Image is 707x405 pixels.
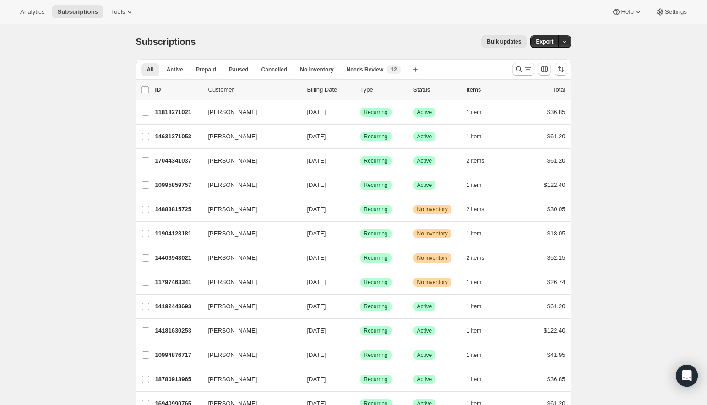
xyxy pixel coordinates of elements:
[208,350,257,360] span: [PERSON_NAME]
[155,85,566,94] div: IDCustomerBilling DateTypeStatusItemsTotal
[547,157,566,164] span: $61.20
[20,8,44,16] span: Analytics
[417,254,448,262] span: No inventory
[147,66,154,73] span: All
[307,157,326,164] span: [DATE]
[307,181,326,188] span: [DATE]
[467,206,484,213] span: 2 items
[408,63,423,76] button: Create new view
[15,5,50,18] button: Analytics
[467,303,482,310] span: 1 item
[606,5,648,18] button: Help
[307,327,326,334] span: [DATE]
[307,85,353,94] p: Billing Date
[203,348,294,362] button: [PERSON_NAME]
[155,154,566,167] div: 17044341037[PERSON_NAME][DATE]SuccessRecurringSuccessActive2 items$61.20
[155,229,201,238] p: 11904123181
[467,133,482,140] span: 1 item
[155,179,566,192] div: 10995859757[PERSON_NAME][DATE]SuccessRecurringSuccessActive1 item$122.40
[300,66,333,73] span: No inventory
[155,85,201,94] p: ID
[553,85,565,94] p: Total
[167,66,183,73] span: Active
[208,229,257,238] span: [PERSON_NAME]
[467,85,512,94] div: Items
[417,303,432,310] span: Active
[467,373,492,386] button: 1 item
[467,351,482,359] span: 1 item
[547,351,566,358] span: $41.95
[467,349,492,361] button: 1 item
[208,326,257,335] span: [PERSON_NAME]
[467,252,495,264] button: 2 items
[155,253,201,263] p: 14406943021
[364,230,388,237] span: Recurring
[155,156,201,165] p: 17044341037
[467,327,482,334] span: 1 item
[155,203,566,216] div: 14883815725[PERSON_NAME][DATE]SuccessRecurringWarningNo inventory2 items$30.05
[52,5,103,18] button: Subscriptions
[547,303,566,310] span: $61.20
[467,276,492,289] button: 1 item
[467,254,484,262] span: 2 items
[307,133,326,140] span: [DATE]
[155,227,566,240] div: 11904123181[PERSON_NAME][DATE]SuccessRecurringWarningNo inventory1 item$18.05
[155,108,201,117] p: 11818271021
[208,85,300,94] p: Customer
[307,303,326,310] span: [DATE]
[481,35,527,48] button: Bulk updates
[208,375,257,384] span: [PERSON_NAME]
[417,327,432,334] span: Active
[536,38,553,45] span: Export
[307,206,326,213] span: [DATE]
[544,327,566,334] span: $122.40
[364,181,388,189] span: Recurring
[467,376,482,383] span: 1 item
[364,376,388,383] span: Recurring
[155,278,201,287] p: 11797463341
[203,372,294,387] button: [PERSON_NAME]
[467,106,492,119] button: 1 item
[547,206,566,213] span: $30.05
[544,181,566,188] span: $122.40
[467,203,495,216] button: 2 items
[487,38,521,45] span: Bulk updates
[136,37,196,47] span: Subscriptions
[417,279,448,286] span: No inventory
[364,133,388,140] span: Recurring
[512,63,534,76] button: Search and filter results
[208,156,257,165] span: [PERSON_NAME]
[208,181,257,190] span: [PERSON_NAME]
[111,8,125,16] span: Tools
[155,349,566,361] div: 10994876717[PERSON_NAME][DATE]SuccessRecurringSuccessActive1 item$41.95
[155,106,566,119] div: 11818271021[PERSON_NAME][DATE]SuccessRecurringSuccessActive1 item$36.85
[261,66,288,73] span: Cancelled
[467,130,492,143] button: 1 item
[203,153,294,168] button: [PERSON_NAME]
[155,205,201,214] p: 14883815725
[555,63,567,76] button: Sort the results
[364,279,388,286] span: Recurring
[467,157,484,164] span: 2 items
[547,279,566,285] span: $26.74
[467,300,492,313] button: 1 item
[364,206,388,213] span: Recurring
[676,365,698,387] div: Open Intercom Messenger
[417,109,432,116] span: Active
[364,109,388,116] span: Recurring
[203,275,294,290] button: [PERSON_NAME]
[547,230,566,237] span: $18.05
[196,66,216,73] span: Prepaid
[467,324,492,337] button: 1 item
[203,323,294,338] button: [PERSON_NAME]
[307,109,326,115] span: [DATE]
[417,230,448,237] span: No inventory
[208,108,257,117] span: [PERSON_NAME]
[155,132,201,141] p: 14631371053
[307,230,326,237] span: [DATE]
[364,157,388,164] span: Recurring
[203,202,294,217] button: [PERSON_NAME]
[208,205,257,214] span: [PERSON_NAME]
[467,279,482,286] span: 1 item
[155,181,201,190] p: 10995859757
